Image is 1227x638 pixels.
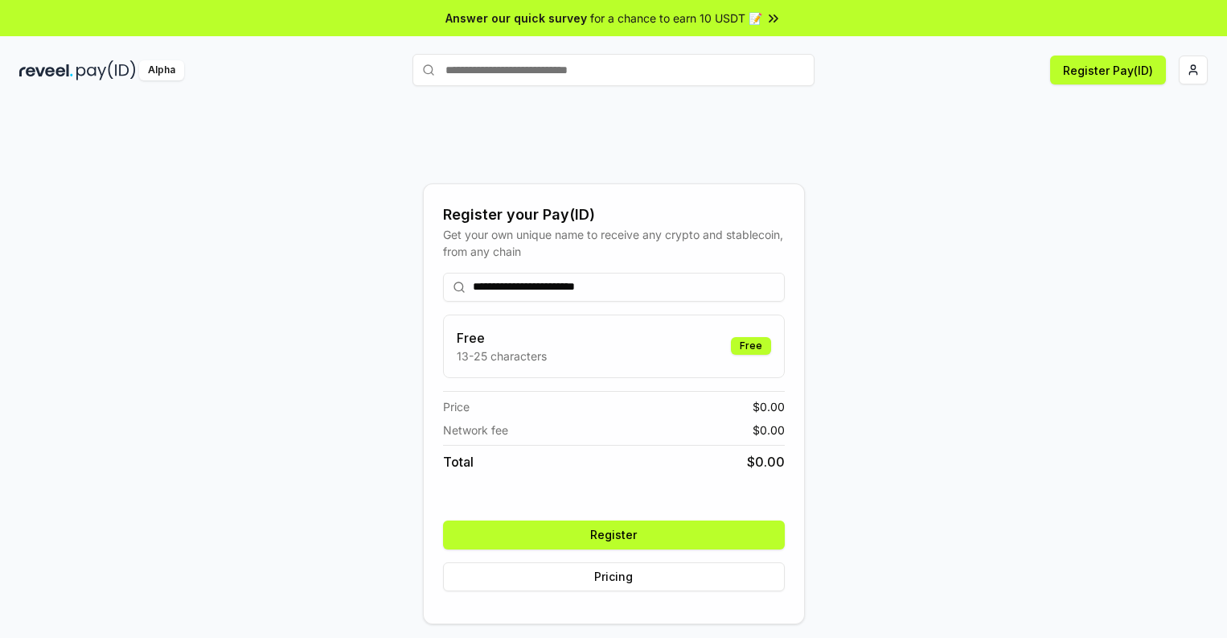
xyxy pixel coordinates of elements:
[731,337,771,355] div: Free
[590,10,762,27] span: for a chance to earn 10 USDT 📝
[443,204,785,226] div: Register your Pay(ID)
[443,521,785,550] button: Register
[443,422,508,438] span: Network fee
[445,10,587,27] span: Answer our quick survey
[753,422,785,438] span: $ 0.00
[76,60,136,80] img: pay_id
[753,398,785,415] span: $ 0.00
[19,60,73,80] img: reveel_dark
[443,398,470,415] span: Price
[747,452,785,471] span: $ 0.00
[443,226,785,260] div: Get your own unique name to receive any crypto and stablecoin, from any chain
[139,60,184,80] div: Alpha
[443,452,474,471] span: Total
[457,328,547,348] h3: Free
[1050,56,1166,84] button: Register Pay(ID)
[443,562,785,591] button: Pricing
[457,348,547,364] p: 13-25 characters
